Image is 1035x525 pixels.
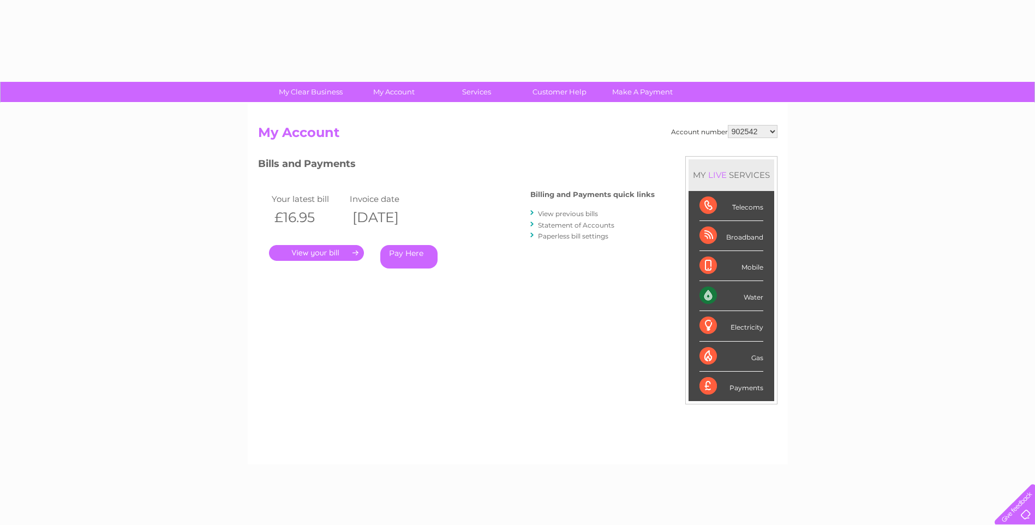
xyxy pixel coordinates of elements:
[380,245,438,269] a: Pay Here
[689,159,774,190] div: MY SERVICES
[699,281,763,311] div: Water
[706,170,729,180] div: LIVE
[347,192,426,206] td: Invoice date
[269,206,348,229] th: £16.95
[269,192,348,206] td: Your latest bill
[514,82,605,102] a: Customer Help
[699,342,763,372] div: Gas
[432,82,522,102] a: Services
[699,221,763,251] div: Broadband
[349,82,439,102] a: My Account
[671,125,777,138] div: Account number
[538,210,598,218] a: View previous bills
[699,372,763,401] div: Payments
[597,82,687,102] a: Make A Payment
[269,245,364,261] a: .
[538,232,608,240] a: Paperless bill settings
[266,82,356,102] a: My Clear Business
[699,191,763,221] div: Telecoms
[699,251,763,281] div: Mobile
[258,125,777,146] h2: My Account
[699,311,763,341] div: Electricity
[258,156,655,175] h3: Bills and Payments
[530,190,655,199] h4: Billing and Payments quick links
[347,206,426,229] th: [DATE]
[538,221,614,229] a: Statement of Accounts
